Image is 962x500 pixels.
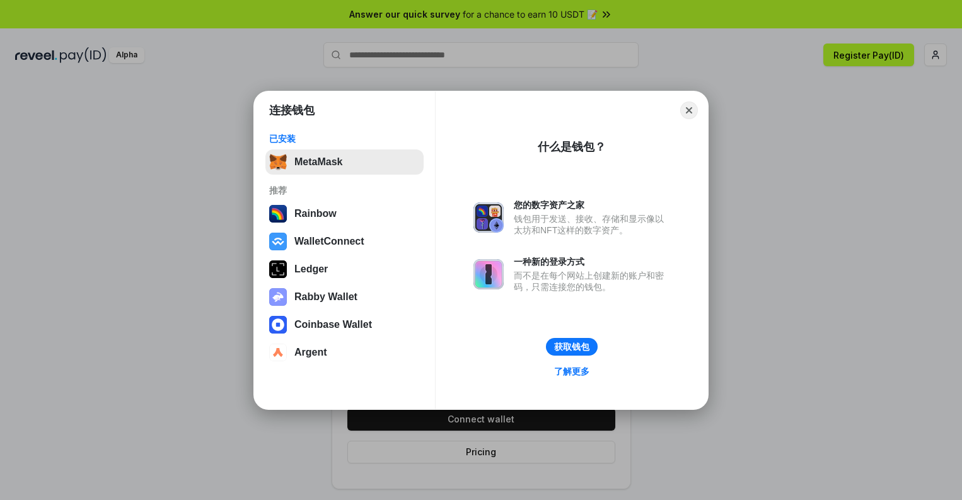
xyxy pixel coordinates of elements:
button: 获取钱包 [546,338,598,356]
button: Coinbase Wallet [265,312,424,337]
div: Argent [294,347,327,358]
img: svg+xml,%3Csvg%20width%3D%22120%22%20height%3D%22120%22%20viewBox%3D%220%200%20120%20120%22%20fil... [269,205,287,223]
img: svg+xml,%3Csvg%20xmlns%3D%22http%3A%2F%2Fwww.w3.org%2F2000%2Fsvg%22%20fill%3D%22none%22%20viewBox... [473,259,504,289]
img: svg+xml,%3Csvg%20xmlns%3D%22http%3A%2F%2Fwww.w3.org%2F2000%2Fsvg%22%20fill%3D%22none%22%20viewBox... [269,288,287,306]
img: svg+xml,%3Csvg%20width%3D%2228%22%20height%3D%2228%22%20viewBox%3D%220%200%2028%2028%22%20fill%3D... [269,316,287,334]
div: Coinbase Wallet [294,319,372,330]
div: WalletConnect [294,236,364,247]
img: svg+xml,%3Csvg%20xmlns%3D%22http%3A%2F%2Fwww.w3.org%2F2000%2Fsvg%22%20width%3D%2228%22%20height%3... [269,260,287,278]
h1: 连接钱包 [269,103,315,118]
div: 一种新的登录方式 [514,256,670,267]
img: svg+xml,%3Csvg%20width%3D%2228%22%20height%3D%2228%22%20viewBox%3D%220%200%2028%2028%22%20fill%3D... [269,233,287,250]
div: Rainbow [294,208,337,219]
div: 钱包用于发送、接收、存储和显示像以太坊和NFT这样的数字资产。 [514,213,670,236]
button: Ledger [265,257,424,282]
div: MetaMask [294,156,342,168]
div: 已安装 [269,133,420,144]
button: Close [680,102,698,119]
img: svg+xml,%3Csvg%20xmlns%3D%22http%3A%2F%2Fwww.w3.org%2F2000%2Fsvg%22%20fill%3D%22none%22%20viewBox... [473,202,504,233]
div: 而不是在每个网站上创建新的账户和密码，只需连接您的钱包。 [514,270,670,293]
div: 什么是钱包？ [538,139,606,154]
button: Rainbow [265,201,424,226]
button: Rabby Wallet [265,284,424,310]
div: 了解更多 [554,366,589,377]
button: WalletConnect [265,229,424,254]
div: 您的数字资产之家 [514,199,670,211]
a: 了解更多 [547,363,597,380]
div: 推荐 [269,185,420,196]
img: svg+xml,%3Csvg%20width%3D%2228%22%20height%3D%2228%22%20viewBox%3D%220%200%2028%2028%22%20fill%3D... [269,344,287,361]
div: 获取钱包 [554,341,589,352]
img: svg+xml,%3Csvg%20fill%3D%22none%22%20height%3D%2233%22%20viewBox%3D%220%200%2035%2033%22%20width%... [269,153,287,171]
button: Argent [265,340,424,365]
div: Ledger [294,264,328,275]
button: MetaMask [265,149,424,175]
div: Rabby Wallet [294,291,357,303]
